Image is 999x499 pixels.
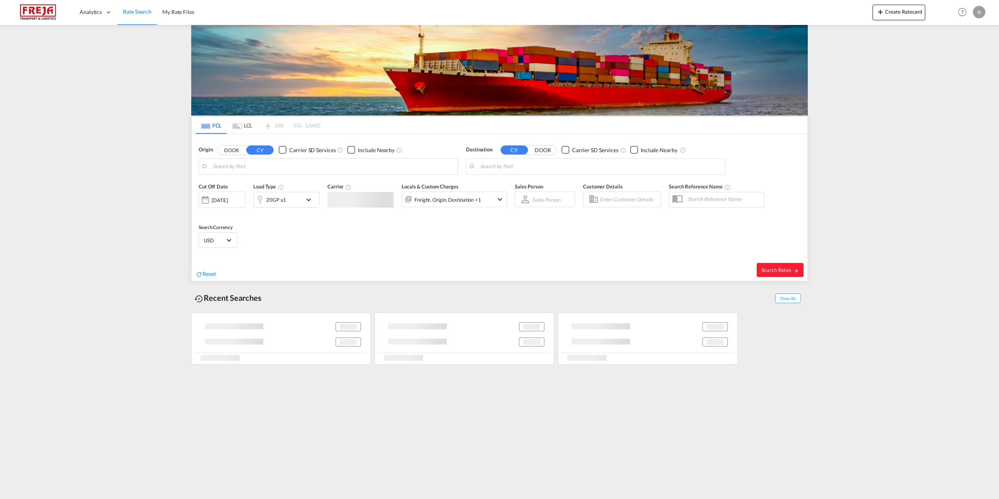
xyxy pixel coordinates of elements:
div: Include Nearby [641,146,677,154]
md-icon: icon-chevron-down [304,195,317,204]
md-icon: icon-arrow-right [793,268,799,273]
md-icon: Unchecked: Search for CY (Container Yard) services for all selected carriers.Checked : Search for... [620,147,626,153]
span: Rate Search [123,8,151,15]
div: [DATE] [212,197,228,204]
md-datepicker: Select [199,207,204,218]
span: USD [204,237,226,244]
button: icon-plus 400-fgCreate Ratecard [873,5,925,20]
button: Search Ratesicon-arrow-right [757,263,803,277]
div: icon-refreshReset [196,270,216,279]
span: Origin [199,146,213,154]
md-checkbox: Checkbox No Ink [279,146,336,154]
md-checkbox: Checkbox No Ink [347,146,395,154]
span: Analytics [80,8,102,16]
span: Search Currency [199,224,233,230]
img: 586607c025bf11f083711d99603023e7.png [12,4,64,21]
md-icon: Unchecked: Ignores neighbouring ports when fetching rates.Checked : Includes neighbouring ports w... [396,147,402,153]
div: Help [956,5,973,20]
button: CY [501,146,528,154]
div: Include Nearby [358,146,395,154]
md-checkbox: Checkbox No Ink [630,146,677,154]
span: Show All [775,293,801,303]
md-icon: Unchecked: Ignores neighbouring ports when fetching rates.Checked : Includes neighbouring ports w... [680,147,686,153]
md-icon: icon-information-outline [278,184,284,190]
span: Cut Off Date [199,183,228,190]
span: Sales Person [515,183,543,190]
div: A [973,6,985,18]
span: Search Rates [761,267,799,273]
button: DOOR [529,146,556,154]
span: Search Reference Name [669,183,731,190]
button: CY [246,146,274,154]
md-icon: icon-refresh [196,271,203,278]
md-select: Select Currency: $ USDUnited States Dollar [203,234,233,246]
div: [DATE] [199,192,245,208]
md-icon: icon-chevron-down [495,195,505,204]
md-tab-item: FCL [196,117,227,134]
div: 20GP x1icon-chevron-down [253,192,320,208]
input: Search Reference Name [684,193,764,205]
div: Freight Origin Destination Factory Stuffingicon-chevron-down [402,192,507,207]
div: Recent Searches [191,289,265,307]
span: Reset [203,270,216,277]
span: Destination [466,146,492,154]
span: My Rate Files [162,9,194,15]
input: Search by Port [213,161,454,172]
span: Locals & Custom Charges [402,183,459,190]
md-icon: icon-plus 400-fg [876,7,885,16]
md-icon: The selected Trucker/Carrierwill be displayed in the rate results If the rates are from another f... [345,184,352,190]
span: Load Type [253,183,284,190]
div: Freight Origin Destination Factory Stuffing [414,194,481,205]
span: Customer Details [583,183,622,190]
md-icon: Your search will be saved by the below given name [725,184,731,190]
md-icon: icon-backup-restore [194,294,204,304]
span: Help [956,5,969,19]
img: LCL+%26+FCL+BACKGROUND.png [191,25,808,115]
input: Search by Port [480,161,721,172]
md-pagination-wrapper: Use the left and right arrow keys to navigate between tabs [196,117,320,134]
md-select: Sales Person [531,194,561,205]
div: Origin DOOR CY Checkbox No InkUnchecked: Search for CY (Container Yard) services for all selected... [192,134,807,281]
div: Carrier SD Services [289,146,336,154]
div: 20GP x1 [266,194,286,205]
button: DOOR [218,146,245,154]
div: Carrier SD Services [572,146,619,154]
span: Carrier [327,183,352,190]
input: Enter Customer Details [600,194,658,205]
md-icon: Unchecked: Search for CY (Container Yard) services for all selected carriers.Checked : Search for... [337,147,343,153]
md-tab-item: LCL [227,117,258,134]
md-checkbox: Checkbox No Ink [562,146,619,154]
